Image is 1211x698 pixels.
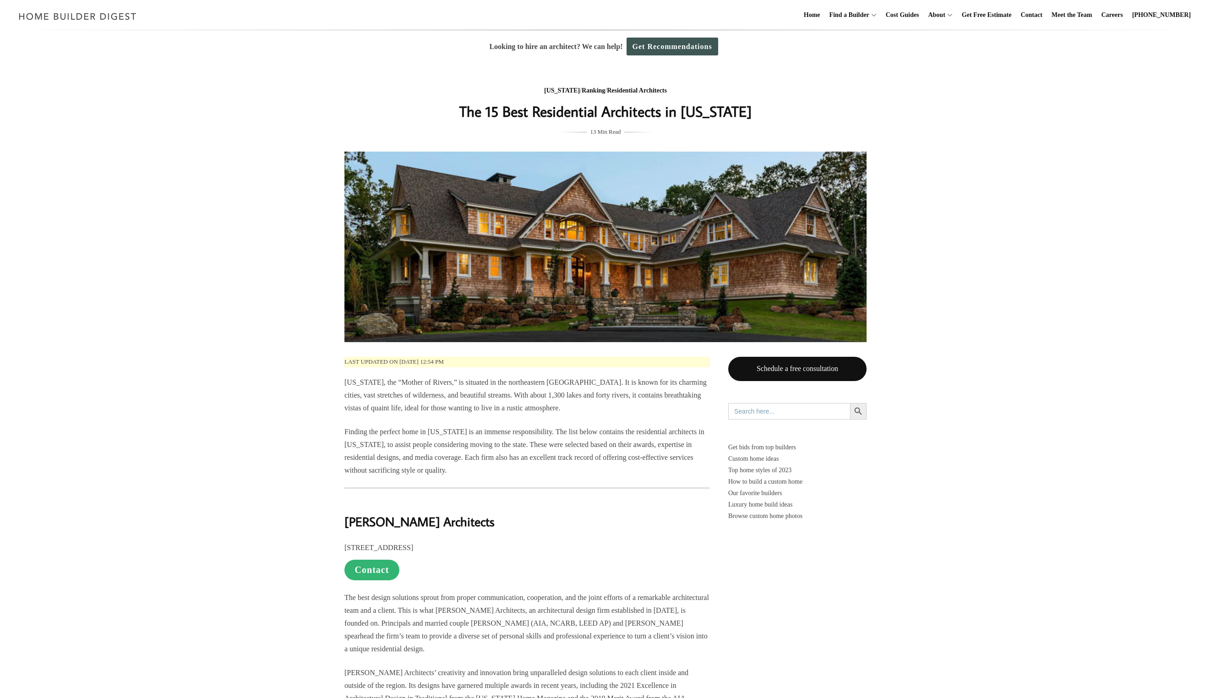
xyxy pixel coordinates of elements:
a: Home [800,0,824,30]
a: Cost Guides [882,0,923,30]
a: Get Free Estimate [958,0,1015,30]
a: Contact [1017,0,1046,30]
b: [STREET_ADDRESS] [344,544,413,551]
a: [US_STATE] [544,87,580,94]
span: 13 Min Read [590,127,621,137]
a: Find a Builder [826,0,869,30]
a: Ranking [582,87,605,94]
a: Meet the Team [1048,0,1096,30]
a: Top home styles of 2023 [728,464,867,476]
a: How to build a custom home [728,476,867,487]
a: Our favorite builders [728,487,867,499]
h1: The 15 Best Residential Architects in [US_STATE] [423,100,788,122]
input: Search here... [728,403,850,420]
a: Schedule a free consultation [728,357,867,381]
a: Careers [1098,0,1127,30]
b: [PERSON_NAME] Architects [344,513,495,529]
span: [US_STATE], the “Mother of Rivers,” is situated in the northeastern [GEOGRAPHIC_DATA]. It is know... [344,378,707,412]
p: Get bids from top builders [728,442,867,453]
a: Luxury home build ideas [728,499,867,510]
a: Custom home ideas [728,453,867,464]
span: Finding the perfect home in [US_STATE] is an immense responsibility. The list below contains the ... [344,428,704,474]
a: About [924,0,945,30]
div: / / [423,85,788,97]
img: Home Builder Digest [15,7,141,25]
span: The best design solutions sprout from proper communication, cooperation, and the joint efforts of... [344,594,709,653]
a: Browse custom home photos [728,510,867,522]
svg: Search [853,406,863,416]
p: Last updated on [DATE] 12:54 pm [344,357,710,367]
a: [PHONE_NUMBER] [1129,0,1195,30]
a: Residential Architects [607,87,667,94]
a: Get Recommendations [627,38,718,55]
a: Contact [344,560,399,580]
